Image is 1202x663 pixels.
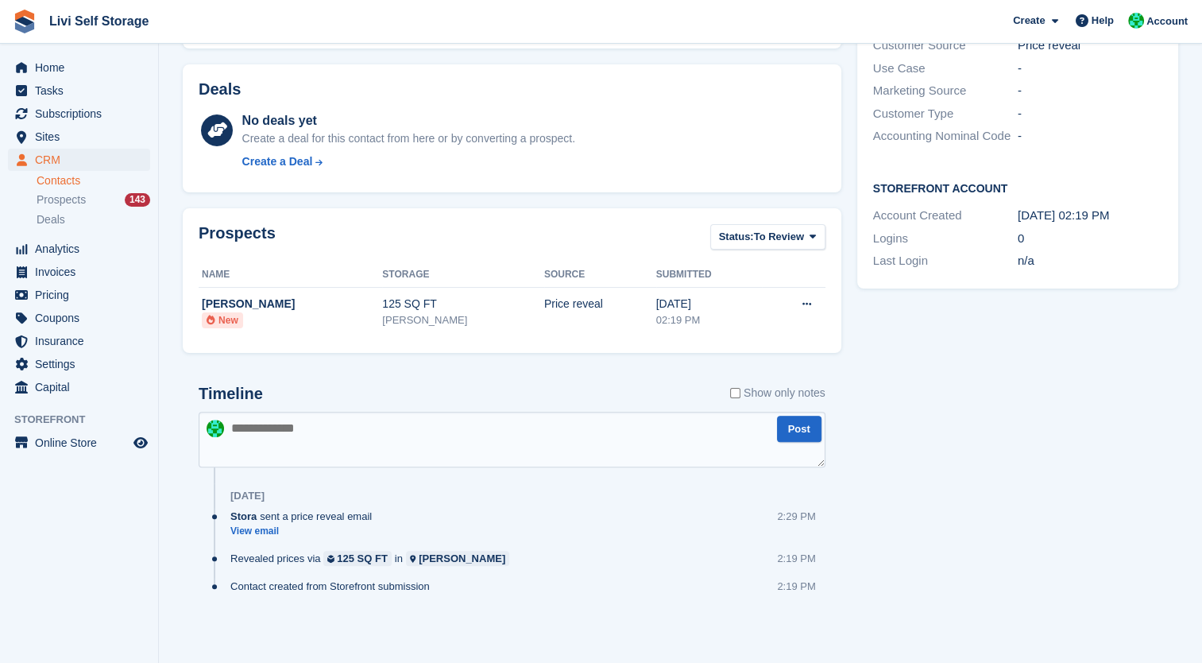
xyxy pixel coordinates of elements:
h2: Deals [199,80,241,99]
span: Online Store [35,432,130,454]
div: n/a [1018,252,1162,270]
div: [PERSON_NAME] [382,312,544,328]
div: No deals yet [242,111,575,130]
a: 125 SQ FT [323,551,391,566]
div: [DATE] 02:19 PM [1018,207,1162,225]
span: Storefront [14,412,158,428]
div: Account Created [873,207,1018,225]
div: Marketing Source [873,82,1018,100]
th: Name [199,262,382,288]
img: stora-icon-8386f47178a22dfd0bd8f6a31ec36ba5ce8667c1dd55bd0f319d3a0aa187defe.svg [13,10,37,33]
th: Storage [382,262,544,288]
img: Joe Robertson [1128,13,1144,29]
a: menu [8,103,150,125]
a: View email [230,525,380,538]
span: Account [1146,14,1188,29]
div: sent a price reveal email [230,509,380,524]
button: Post [777,416,821,442]
span: Subscriptions [35,103,130,125]
div: Customer Source [873,37,1018,55]
button: Status: To Review [710,224,825,250]
div: Price reveal [1018,37,1162,55]
span: Help [1092,13,1114,29]
span: Tasks [35,79,130,102]
span: Invoices [35,261,130,283]
div: Contact created from Storefront submission [230,579,438,594]
div: 2:29 PM [777,509,815,524]
div: 125 SQ FT [382,296,544,312]
a: menu [8,126,150,148]
a: Create a Deal [242,153,575,170]
a: Deals [37,211,150,228]
a: Preview store [131,433,150,452]
h2: Timeline [199,385,263,403]
span: CRM [35,149,130,171]
div: - [1018,60,1162,78]
div: 0 [1018,230,1162,248]
div: 02:19 PM [656,312,762,328]
a: menu [8,353,150,375]
a: [PERSON_NAME] [406,551,509,566]
div: [DATE] [230,490,265,502]
a: Prospects 143 [37,192,150,208]
div: 125 SQ FT [337,551,388,566]
div: Create a Deal [242,153,313,170]
a: menu [8,261,150,283]
div: - [1018,105,1162,123]
li: New [202,312,243,328]
div: Logins [873,230,1018,248]
div: Price reveal [544,296,656,312]
a: menu [8,56,150,79]
a: menu [8,79,150,102]
a: menu [8,238,150,260]
div: [PERSON_NAME] [202,296,382,312]
span: Settings [35,353,130,375]
span: Stora [230,509,257,524]
div: 2:19 PM [777,551,815,566]
div: Create a deal for this contact from here or by converting a prospect. [242,130,575,147]
a: Livi Self Storage [43,8,155,34]
a: Contacts [37,173,150,188]
div: - [1018,127,1162,145]
span: Analytics [35,238,130,260]
span: To Review [754,229,804,245]
span: Create [1013,13,1045,29]
div: [DATE] [656,296,762,312]
div: Last Login [873,252,1018,270]
a: menu [8,432,150,454]
input: Show only notes [730,385,740,401]
span: Sites [35,126,130,148]
span: Deals [37,212,65,227]
a: menu [8,307,150,329]
div: Customer Type [873,105,1018,123]
span: Insurance [35,330,130,352]
span: Capital [35,376,130,398]
h2: Prospects [199,224,276,254]
span: Pricing [35,284,130,306]
span: Coupons [35,307,130,329]
div: [PERSON_NAME] [419,551,505,566]
th: Source [544,262,656,288]
a: menu [8,149,150,171]
div: 143 [125,193,150,207]
a: menu [8,330,150,352]
span: Prospects [37,192,86,207]
div: 2:19 PM [777,579,815,594]
div: - [1018,82,1162,100]
img: Joe Robertson [207,420,224,437]
div: Use Case [873,60,1018,78]
a: menu [8,376,150,398]
h2: Storefront Account [873,180,1162,196]
a: menu [8,284,150,306]
span: Status: [719,229,754,245]
label: Show only notes [730,385,825,401]
div: Revealed prices via in [230,551,517,566]
div: Accounting Nominal Code [873,127,1018,145]
th: Submitted [656,262,762,288]
span: Home [35,56,130,79]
